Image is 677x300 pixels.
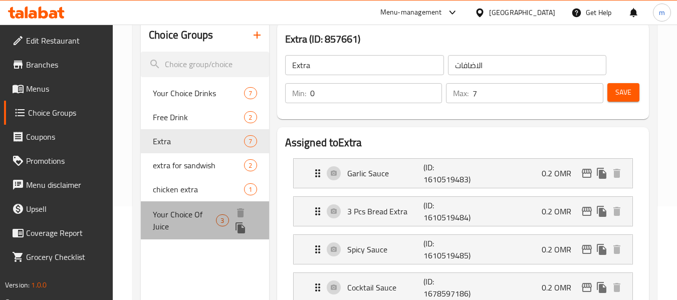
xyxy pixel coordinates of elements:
[4,53,113,77] a: Branches
[4,221,113,245] a: Coverage Report
[615,86,631,99] span: Save
[347,167,424,179] p: Garlic Sauce
[244,135,257,147] div: Choices
[26,179,105,191] span: Menu disclaimer
[423,199,475,223] p: (ID: 1610519484)
[141,81,269,105] div: Your Choice Drinks7
[141,153,269,177] div: extra for sandwish2
[244,183,257,195] div: Choices
[285,135,641,150] h2: Assigned to Extra
[31,278,47,291] span: 1.0.0
[285,154,641,192] li: Expand
[26,251,105,263] span: Grocery Checklist
[607,83,639,102] button: Save
[542,167,579,179] p: 0.2 OMR
[579,166,594,181] button: edit
[594,204,609,219] button: duplicate
[4,197,113,221] a: Upsell
[245,161,256,170] span: 2
[659,7,665,18] span: m
[579,242,594,257] button: edit
[285,192,641,230] li: Expand
[245,113,256,122] span: 2
[292,87,306,99] p: Min:
[141,105,269,129] div: Free Drink2
[245,185,256,194] span: 1
[423,275,475,299] p: (ID: 1678597186)
[153,135,244,147] span: Extra
[26,155,105,167] span: Promotions
[245,137,256,146] span: 7
[294,159,632,188] div: Expand
[4,245,113,269] a: Grocery Checklist
[489,7,555,18] div: [GEOGRAPHIC_DATA]
[26,35,105,47] span: Edit Restaurant
[542,205,579,217] p: 0.2 OMR
[347,205,424,217] p: 3 Pcs Bread Extra
[294,235,632,264] div: Expand
[594,166,609,181] button: duplicate
[579,280,594,295] button: edit
[26,59,105,71] span: Branches
[216,216,228,225] span: 3
[609,166,624,181] button: delete
[153,208,216,232] span: Your Choice Of Juice
[609,280,624,295] button: delete
[244,87,257,99] div: Choices
[294,197,632,226] div: Expand
[4,29,113,53] a: Edit Restaurant
[4,101,113,125] a: Choice Groups
[609,242,624,257] button: delete
[4,77,113,101] a: Menus
[5,278,30,291] span: Version:
[4,149,113,173] a: Promotions
[233,220,248,235] button: duplicate
[285,31,641,47] h3: Extra (ID: 857661)
[347,243,424,255] p: Spicy Sauce
[423,161,475,185] p: (ID: 1610519483)
[244,111,257,123] div: Choices
[579,204,594,219] button: edit
[149,28,213,43] h2: Choice Groups
[153,159,244,171] span: extra for sandwish
[233,205,248,220] button: delete
[244,159,257,171] div: Choices
[141,177,269,201] div: chicken extra1
[141,201,269,239] div: Your Choice Of Juice3deleteduplicate
[26,203,105,215] span: Upsell
[245,89,256,98] span: 7
[542,243,579,255] p: 0.2 OMR
[380,7,442,19] div: Menu-management
[141,129,269,153] div: Extra7
[141,52,269,77] input: search
[423,237,475,261] p: (ID: 1610519485)
[609,204,624,219] button: delete
[216,214,229,226] div: Choices
[594,242,609,257] button: duplicate
[4,125,113,149] a: Coupons
[26,83,105,95] span: Menus
[153,111,244,123] span: Free Drink
[26,227,105,239] span: Coverage Report
[542,281,579,293] p: 0.2 OMR
[153,87,244,99] span: Your Choice Drinks
[594,280,609,295] button: duplicate
[26,131,105,143] span: Coupons
[285,230,641,268] li: Expand
[347,281,424,293] p: Cocktail Sauce
[453,87,469,99] p: Max:
[28,107,105,119] span: Choice Groups
[4,173,113,197] a: Menu disclaimer
[153,183,244,195] span: chicken extra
